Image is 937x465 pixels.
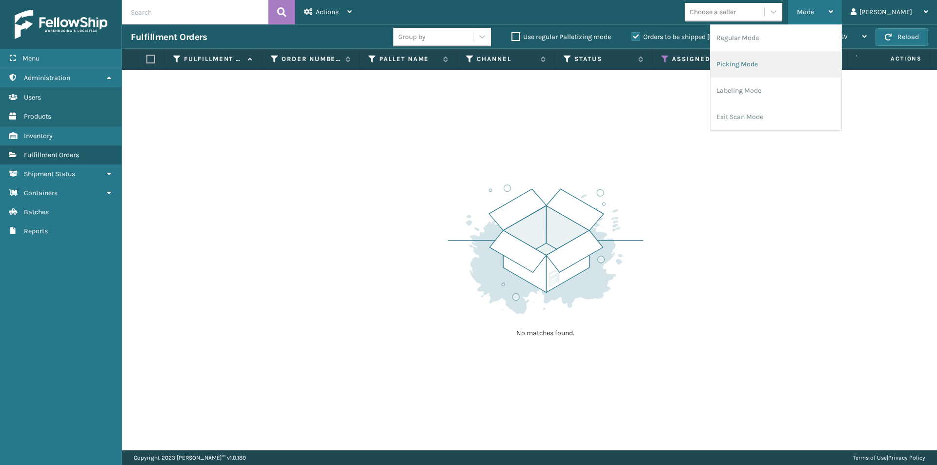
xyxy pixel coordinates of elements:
[24,112,51,121] span: Products
[24,208,49,216] span: Batches
[711,78,841,104] li: Labeling Mode
[711,104,841,130] li: Exit Scan Mode
[574,55,633,63] label: Status
[477,55,536,63] label: Channel
[860,51,928,67] span: Actions
[876,28,928,46] button: Reload
[711,51,841,78] li: Picking Mode
[888,454,925,461] a: Privacy Policy
[184,55,243,63] label: Fulfillment Order Id
[711,25,841,51] li: Regular Mode
[398,32,426,42] div: Group by
[853,454,887,461] a: Terms of Use
[131,31,207,43] h3: Fulfillment Orders
[24,132,53,140] span: Inventory
[24,151,79,159] span: Fulfillment Orders
[24,189,58,197] span: Containers
[24,74,70,82] span: Administration
[316,8,339,16] span: Actions
[15,10,107,39] img: logo
[797,8,814,16] span: Mode
[511,33,611,41] label: Use regular Palletizing mode
[853,450,925,465] div: |
[22,54,40,62] span: Menu
[690,7,736,17] div: Choose a seller
[379,55,438,63] label: Pallet Name
[282,55,341,63] label: Order Number
[631,33,726,41] label: Orders to be shipped [DATE]
[672,55,731,63] label: Assigned Carrier Service
[24,93,41,101] span: Users
[24,170,75,178] span: Shipment Status
[24,227,48,235] span: Reports
[134,450,246,465] p: Copyright 2023 [PERSON_NAME]™ v 1.0.189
